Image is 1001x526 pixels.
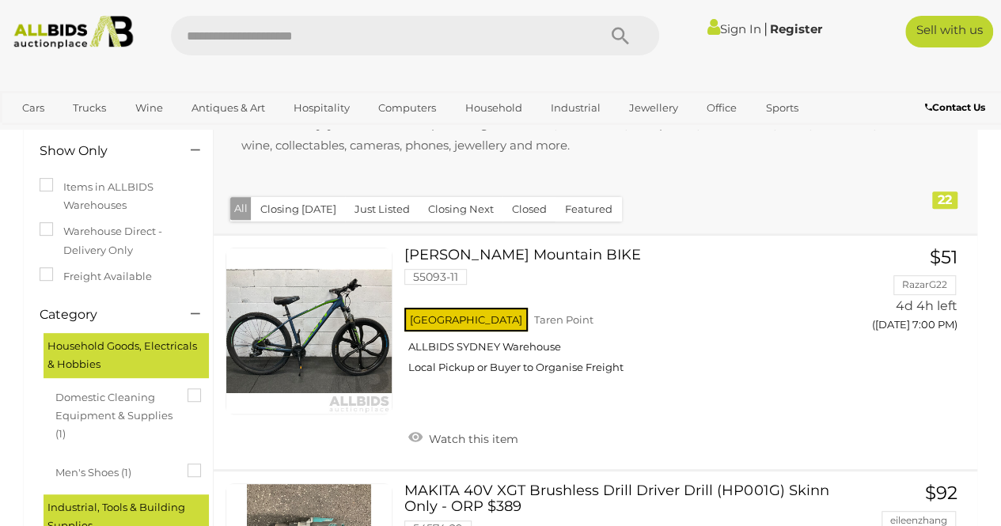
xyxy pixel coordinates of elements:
[124,95,173,121] a: Wine
[40,308,167,322] h4: Category
[619,95,688,121] a: Jewellery
[925,101,985,113] b: Contact Us
[930,246,957,268] span: $51
[555,197,622,221] button: Featured
[419,197,503,221] button: Closing Next
[770,21,822,36] a: Register
[181,95,275,121] a: Antiques & Art
[416,248,838,386] a: [PERSON_NAME] Mountain BIKE 55093-11 [GEOGRAPHIC_DATA] Taren Point ALLBIDS SYDNEY Warehouse Local...
[862,248,961,340] a: $51 RazarG22 4d 4h left ([DATE] 7:00 PM)
[44,333,209,378] div: Household Goods, Electricals & Hobbies
[63,95,116,121] a: Trucks
[40,144,167,158] h4: Show Only
[283,95,360,121] a: Hospitality
[55,460,174,482] span: Men's Shoes (1)
[540,95,611,121] a: Industrial
[40,178,197,215] label: Items in ALLBIDS Warehouses
[404,426,522,449] a: Watch this item
[12,121,145,147] a: [GEOGRAPHIC_DATA]
[12,95,55,121] a: Cars
[368,95,446,121] a: Computers
[925,99,989,116] a: Contact Us
[55,384,174,444] span: Domestic Cleaning Equipment & Supplies (1)
[925,482,957,504] span: $92
[7,16,139,49] img: Allbids.com.au
[932,191,957,209] div: 22
[425,432,518,446] span: Watch this item
[40,222,197,259] label: Warehouse Direct - Delivery Only
[696,95,747,121] a: Office
[764,20,768,37] span: |
[251,197,346,221] button: Closing [DATE]
[454,95,532,121] a: Household
[580,16,659,55] button: Search
[502,197,556,221] button: Closed
[755,95,808,121] a: Sports
[230,197,252,220] button: All
[345,197,419,221] button: Just Listed
[707,21,761,36] a: Sign In
[905,16,993,47] a: Sell with us
[40,267,152,286] label: Freight Available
